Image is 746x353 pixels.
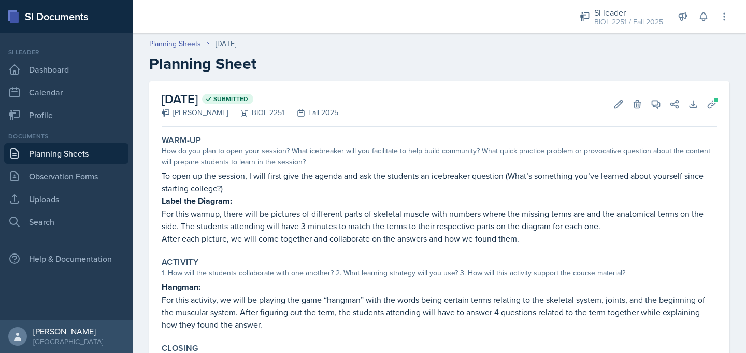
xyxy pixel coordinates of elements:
[33,336,103,347] div: [GEOGRAPHIC_DATA]
[4,248,128,269] div: Help & Documentation
[149,54,729,73] h2: Planning Sheet
[162,146,717,167] div: How do you plan to open your session? What icebreaker will you facilitate to help build community...
[162,195,232,207] strong: Label the Diagram:
[4,166,128,187] a: Observation Forms
[284,107,338,118] div: Fall 2025
[216,38,236,49] div: [DATE]
[162,90,338,108] h2: [DATE]
[213,95,248,103] span: Submitted
[594,17,663,27] div: BIOL 2251 / Fall 2025
[162,207,717,232] p: For this warmup, there will be pictures of different parts of skeletal muscle with numbers where ...
[162,293,717,331] p: For this activity, we will be playing the game “hangman” with the words being certain terms relat...
[4,211,128,232] a: Search
[4,132,128,141] div: Documents
[162,232,717,245] p: After each picture, we will come together and collaborate on the answers and how we found them.
[149,38,201,49] a: Planning Sheets
[162,135,202,146] label: Warm-Up
[4,82,128,103] a: Calendar
[228,107,284,118] div: BIOL 2251
[162,107,228,118] div: [PERSON_NAME]
[4,189,128,209] a: Uploads
[4,105,128,125] a: Profile
[4,48,128,57] div: Si leader
[162,281,200,293] strong: Hangman:
[4,59,128,80] a: Dashboard
[4,143,128,164] a: Planning Sheets
[162,257,198,267] label: Activity
[162,170,717,194] p: To open up the session, I will first give the agenda and ask the students an icebreaker question ...
[33,326,103,336] div: [PERSON_NAME]
[594,6,663,19] div: Si leader
[162,267,717,278] div: 1. How will the students collaborate with one another? 2. What learning strategy will you use? 3....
